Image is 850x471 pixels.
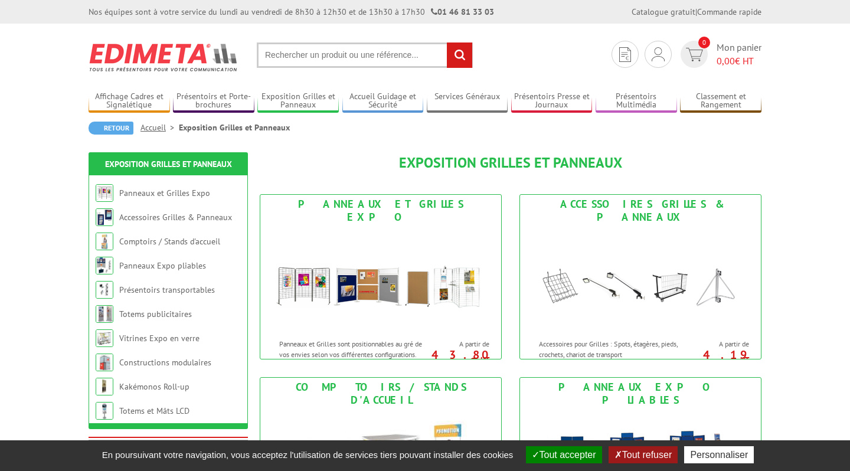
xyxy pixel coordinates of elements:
input: Rechercher un produit ou une référence... [257,42,473,68]
a: Totems et Mâts LCD [119,405,189,416]
span: Mon panier [717,41,761,68]
strong: 01 46 81 33 03 [431,6,494,17]
a: Accueil Guidage et Sécurité [342,91,424,111]
li: Exposition Grilles et Panneaux [179,122,290,133]
a: Constructions modulaires [119,357,211,368]
p: Panneaux et Grilles sont positionnables au gré de vos envies selon vos différentes configurations. [279,339,426,359]
button: Personnaliser (fenêtre modale) [684,446,754,463]
a: Présentoirs Presse et Journaux [511,91,593,111]
img: Panneaux et Grilles Expo [272,227,490,333]
a: Accessoires Grilles & Panneaux [119,212,232,223]
a: Commande rapide [697,6,761,17]
div: Panneaux Expo pliables [523,381,758,407]
a: Panneaux Expo pliables [119,260,206,271]
a: Totems publicitaires [119,309,192,319]
div: Nos équipes sont à votre service du lundi au vendredi de 8h30 à 12h30 et de 13h30 à 17h30 [89,6,494,18]
div: Comptoirs / Stands d'accueil [263,381,498,407]
a: Présentoirs Multimédia [596,91,677,111]
a: Comptoirs / Stands d'accueil [119,236,220,247]
input: rechercher [447,42,472,68]
p: 4.19 € [683,351,749,365]
img: Panneaux et Grilles Expo [96,184,113,202]
span: 0,00 [717,55,735,67]
img: Vitrines Expo en verre [96,329,113,347]
a: Retour [89,122,133,135]
button: Tout accepter [526,446,602,463]
img: devis rapide [652,47,665,61]
img: Panneaux Expo pliables [96,257,113,274]
span: A partir de [429,339,489,349]
p: 43.80 € [423,351,489,365]
div: Accessoires Grilles & Panneaux [523,198,758,224]
img: Edimeta [89,35,239,79]
a: Kakémonos Roll-up [119,381,189,392]
button: Tout refuser [609,446,678,463]
img: Constructions modulaires [96,354,113,371]
a: Vitrines Expo en verre [119,333,200,344]
a: Accueil [140,122,179,133]
a: Accessoires Grilles & Panneaux Accessoires Grilles & Panneaux Accessoires pour Grilles : Spots, é... [519,194,761,359]
a: devis rapide 0 Mon panier 0,00€ HT [678,41,761,68]
span: 0 [698,37,710,48]
img: Accessoires Grilles & Panneaux [96,208,113,226]
div: Panneaux et Grilles Expo [263,198,498,224]
sup: HT [480,355,489,365]
img: Totems publicitaires [96,305,113,323]
img: Comptoirs / Stands d'accueil [96,233,113,250]
span: € HT [717,54,761,68]
img: Accessoires Grilles & Panneaux [531,227,750,333]
a: Présentoirs transportables [119,284,215,295]
a: Présentoirs et Porte-brochures [173,91,254,111]
div: | [632,6,761,18]
img: devis rapide [619,47,631,62]
a: Catalogue gratuit [632,6,695,17]
a: Affichage Cadres et Signalétique [89,91,170,111]
a: Classement et Rangement [680,91,761,111]
sup: HT [740,355,749,365]
img: Kakémonos Roll-up [96,378,113,395]
a: Panneaux et Grilles Expo [119,188,210,198]
span: A partir de [689,339,749,349]
a: Services Généraux [427,91,508,111]
span: En poursuivant votre navigation, vous acceptez l'utilisation de services tiers pouvant installer ... [96,450,519,460]
img: devis rapide [686,48,703,61]
p: Accessoires pour Grilles : Spots, étagères, pieds, crochets, chariot de transport [539,339,685,359]
img: Présentoirs transportables [96,281,113,299]
a: Exposition Grilles et Panneaux [105,159,232,169]
h1: Exposition Grilles et Panneaux [260,155,761,171]
img: Totems et Mâts LCD [96,402,113,420]
a: Exposition Grilles et Panneaux [257,91,339,111]
a: Panneaux et Grilles Expo Panneaux et Grilles Expo Panneaux et Grilles sont positionnables au gré ... [260,194,502,359]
